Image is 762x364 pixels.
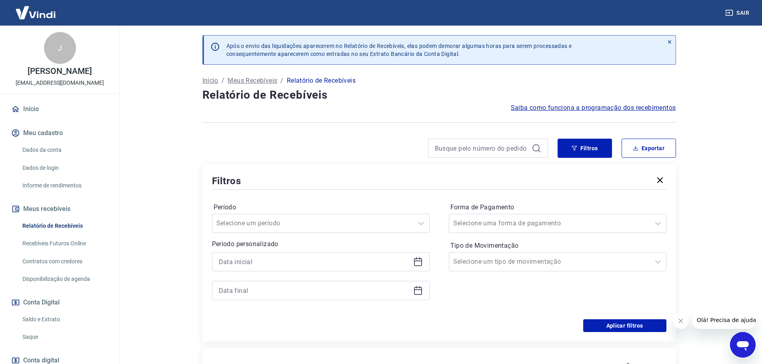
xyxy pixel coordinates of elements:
a: Saldo e Extrato [19,311,110,328]
input: Busque pelo número do pedido [435,142,528,154]
label: Período [214,203,428,212]
a: Relatório de Recebíveis [19,218,110,234]
a: Informe de rendimentos [19,177,110,194]
p: Período personalizado [212,239,430,249]
a: Início [10,100,110,118]
h4: Relatório de Recebíveis [202,87,676,103]
p: / [222,76,224,86]
p: [EMAIL_ADDRESS][DOMAIN_NAME] [16,79,104,87]
p: / [280,76,283,86]
p: Após o envio das liquidações aparecerem no Relatório de Recebíveis, elas podem demorar algumas ho... [226,42,572,58]
button: Sair [724,6,752,20]
a: Meus Recebíveis [228,76,277,86]
a: Dados da conta [19,142,110,158]
iframe: Botão para abrir a janela de mensagens [730,332,756,358]
a: Disponibilização de agenda [19,271,110,287]
a: Dados de login [19,160,110,176]
a: Saiba como funciona a programação dos recebimentos [511,103,676,113]
button: Exportar [622,139,676,158]
button: Meu cadastro [10,124,110,142]
label: Forma de Pagamento [450,203,665,212]
iframe: Fechar mensagem [673,313,689,329]
button: Meus recebíveis [10,200,110,218]
iframe: Mensagem da empresa [692,311,756,329]
img: Vindi [10,0,62,25]
input: Data inicial [219,256,410,268]
span: Olá! Precisa de ajuda? [5,6,67,12]
a: Recebíveis Futuros Online [19,235,110,252]
h5: Filtros [212,175,242,187]
a: Início [202,76,218,86]
label: Tipo de Movimentação [450,241,665,251]
input: Data final [219,284,410,296]
p: Relatório de Recebíveis [287,76,356,86]
button: Filtros [558,139,612,158]
button: Aplicar filtros [583,319,666,332]
div: J [44,32,76,64]
p: [PERSON_NAME] [28,67,92,76]
a: Contratos com credores [19,253,110,270]
button: Conta Digital [10,294,110,311]
a: Saque [19,329,110,345]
